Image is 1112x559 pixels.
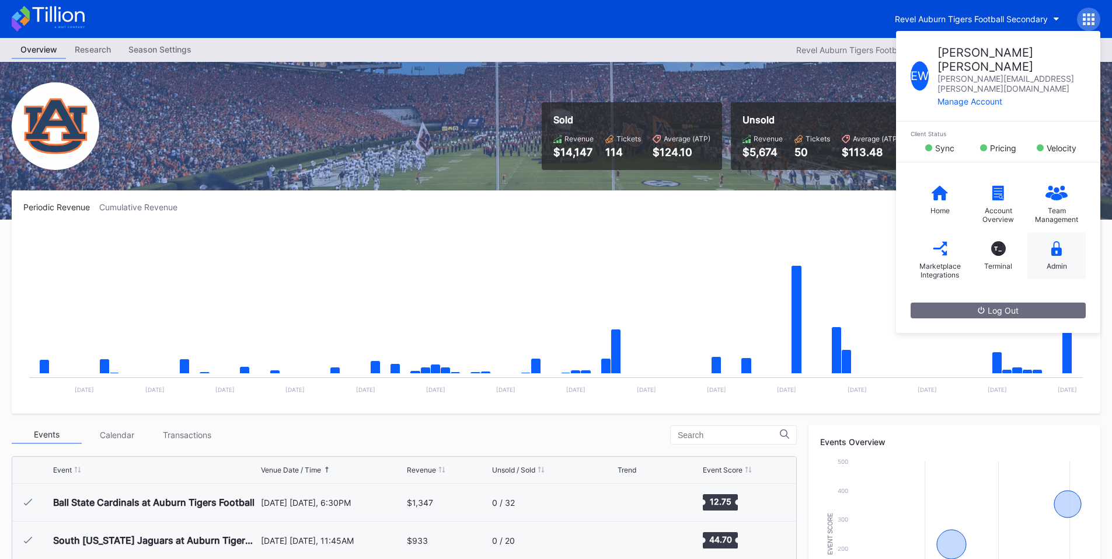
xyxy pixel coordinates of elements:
text: [DATE] [988,386,1007,393]
text: [DATE] [356,386,375,393]
div: Tickets [806,134,830,143]
text: [DATE] [1058,386,1077,393]
div: $5,674 [743,146,783,158]
div: Transactions [152,426,222,444]
text: [DATE] [426,386,445,393]
text: [DATE] [496,386,515,393]
text: [DATE] [777,386,796,393]
div: Team Management [1033,206,1080,224]
div: $124.10 [653,146,710,158]
div: Client Status [911,130,1086,137]
text: [DATE] [145,386,165,393]
button: Log Out [911,303,1086,318]
div: Revel Auburn Tigers Football Secondary [895,14,1048,24]
text: 12.75 [709,496,731,506]
text: Event Score [827,513,834,555]
input: Search [678,430,780,440]
div: Unsold [743,114,900,126]
div: $1,347 [407,498,433,508]
text: 200 [838,545,848,552]
div: Cumulative Revenue [99,202,187,212]
div: 0 / 32 [492,498,515,508]
div: South [US_STATE] Jaguars at Auburn Tigers Football [53,534,258,546]
div: Tickets [616,134,641,143]
div: Venue Date / Time [261,466,321,474]
text: [DATE] [75,386,94,393]
div: Account Overview [975,206,1022,224]
div: Manage Account [937,96,1086,106]
svg: Chart title [23,227,1089,402]
div: 0 / 20 [492,536,515,546]
div: $113.48 [842,146,900,158]
div: Calendar [82,426,152,444]
text: 400 [838,487,848,494]
div: Average (ATP) [664,134,710,143]
a: Research [66,41,120,59]
text: 500 [838,458,848,465]
div: $14,147 [553,146,594,158]
svg: Chart title [618,526,653,555]
div: 50 [794,146,830,158]
text: [DATE] [215,386,235,393]
div: Revenue [564,134,594,143]
div: Log Out [978,305,1019,315]
div: [PERSON_NAME] [PERSON_NAME] [937,46,1086,74]
a: Season Settings [120,41,200,59]
text: [DATE] [918,386,937,393]
button: Revel Auburn Tigers Football Secondary 2025 [790,42,989,58]
div: [DATE] [DATE], 6:30PM [261,498,405,508]
text: [DATE] [566,386,585,393]
div: Average (ATP) [853,134,900,143]
div: 114 [605,146,641,158]
div: E W [911,61,929,91]
div: Terminal [984,262,1012,270]
div: Sync [935,143,954,153]
div: Periodic Revenue [23,202,99,212]
div: Admin [1047,262,1067,270]
div: [PERSON_NAME][EMAIL_ADDRESS][PERSON_NAME][DOMAIN_NAME] [937,74,1086,93]
button: Revel Auburn Tigers Football Secondary [886,8,1068,30]
div: Velocity [1047,143,1076,153]
text: [DATE] [707,386,726,393]
div: Events [12,426,82,444]
div: Revenue [754,134,783,143]
div: Season Settings [120,41,200,58]
a: Overview [12,41,66,59]
div: Event Score [703,466,743,474]
text: [DATE] [285,386,305,393]
text: [DATE] [848,386,867,393]
div: [DATE] [DATE], 11:45AM [261,536,405,546]
text: [DATE] [637,386,656,393]
div: Sold [553,114,710,126]
div: Ball State Cardinals at Auburn Tigers Football [53,496,255,508]
svg: Chart title [618,488,653,517]
div: Research [66,41,120,58]
div: Home [930,206,950,215]
div: Revenue [407,466,436,474]
img: Revel_Auburn_Tigers_Football_Secondary.png [12,82,99,170]
div: Marketplace Integrations [916,262,963,279]
div: $933 [407,536,428,546]
div: Revel Auburn Tigers Football Secondary 2025 [796,45,971,55]
div: Events Overview [820,437,1089,447]
div: Event [53,466,72,474]
div: Pricing [990,143,1016,153]
text: 300 [838,516,848,523]
div: Trend [618,466,636,474]
div: T_ [991,241,1006,256]
div: Unsold / Sold [492,466,535,474]
text: 44.70 [709,534,731,544]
